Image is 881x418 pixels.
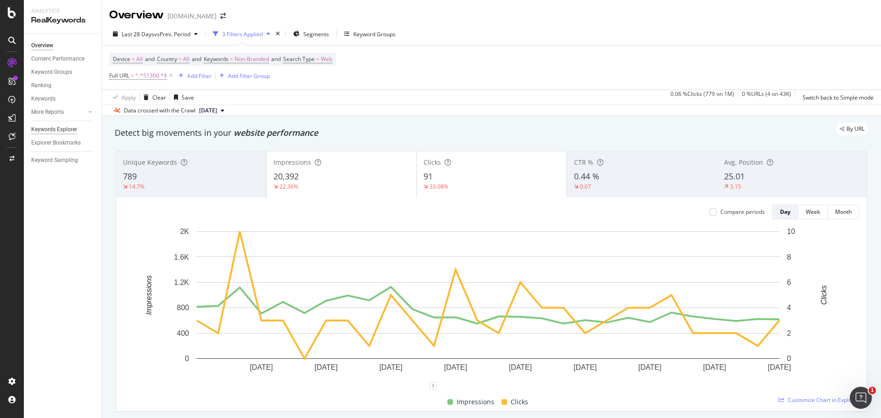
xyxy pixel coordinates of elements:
div: Keywords Explorer [31,125,77,134]
span: Impressions [273,158,311,167]
button: Day [772,205,798,219]
a: Explorer Bookmarks [31,138,95,148]
text: 2K [180,228,189,235]
button: Apply [109,90,136,105]
div: Switch back to Simple mode [803,94,874,101]
div: 0.07 [580,183,591,190]
text: [DATE] [703,363,726,371]
span: Last 28 Days [122,30,154,38]
span: Clicks [511,396,528,407]
text: 6 [787,279,791,286]
div: Add Filter [187,72,212,80]
span: and [145,55,155,63]
text: 10 [787,228,795,235]
text: Impressions [145,275,153,315]
text: 1.6K [174,253,189,261]
div: 22.36% [279,183,298,190]
text: 4 [787,304,791,312]
span: Search Type [283,55,315,63]
text: 400 [177,329,189,337]
text: Clicks [820,285,828,305]
button: Clear [140,90,166,105]
div: Ranking [31,81,51,90]
span: = [178,55,182,63]
div: RealKeywords [31,15,94,26]
div: Apply [122,94,136,101]
span: 0.44 % [574,171,599,182]
span: 91 [424,171,433,182]
span: vs Prev. Period [154,30,190,38]
button: Save [170,90,194,105]
text: [DATE] [574,363,597,371]
a: Keywords [31,94,95,104]
iframe: Intercom live chat [850,387,872,409]
div: times [274,29,282,39]
span: Web [321,53,332,66]
a: Keywords Explorer [31,125,95,134]
span: = [230,55,233,63]
span: All [183,53,190,66]
span: = [131,72,134,79]
div: Clear [152,94,166,101]
text: 0 [185,355,189,362]
div: [DOMAIN_NAME] [167,11,217,21]
div: Save [182,94,194,101]
span: = [316,55,319,63]
div: arrow-right-arrow-left [220,13,226,19]
div: 33.08% [429,183,448,190]
div: Keyword Groups [353,30,396,38]
div: Add Filter Group [228,72,270,80]
div: Keyword Sampling [31,156,78,165]
span: Full URL [109,72,129,79]
div: Keywords [31,94,56,104]
div: 0 % URLs ( 4 on 43K ) [742,90,791,105]
a: Overview [31,41,95,50]
button: Add Filter [175,70,212,81]
div: More Reports [31,107,64,117]
span: By URL [847,126,864,132]
span: ^.*51300.*$ [135,69,167,82]
span: CTR % [574,158,593,167]
span: Keywords [204,55,229,63]
span: and [192,55,201,63]
span: Unique Keywords [123,158,177,167]
button: Week [798,205,828,219]
div: Explorer Bookmarks [31,138,81,148]
span: 789 [123,171,137,182]
span: Country [157,55,177,63]
span: Avg. Position [724,158,763,167]
a: Ranking [31,81,95,90]
span: 20,392 [273,171,299,182]
span: Impressions [457,396,494,407]
span: Clicks [424,158,441,167]
div: 1 [429,382,437,390]
a: Content Performance [31,54,95,64]
text: [DATE] [379,363,402,371]
button: Switch back to Simple mode [799,90,874,105]
div: Week [806,208,820,216]
a: Keyword Groups [31,67,95,77]
span: Non-Branded [234,53,269,66]
div: Compare periods [720,208,765,216]
text: 2 [787,329,791,337]
text: [DATE] [444,363,467,371]
button: Month [828,205,859,219]
div: Content Performance [31,54,84,64]
span: 1 [869,387,876,394]
div: legacy label [836,123,868,135]
span: and [271,55,281,63]
a: Keyword Sampling [31,156,95,165]
text: [DATE] [768,363,791,371]
button: Segments [290,27,333,41]
div: 3.15 [730,183,741,190]
div: Keyword Groups [31,67,72,77]
text: [DATE] [509,363,532,371]
span: Customize Chart in Explorer [788,396,859,404]
button: 3 Filters Applied [209,27,274,41]
div: Data crossed with the Crawl [124,106,195,115]
div: Day [780,208,791,216]
span: All [136,53,143,66]
svg: A chart. [123,227,853,386]
text: 0 [787,355,791,362]
a: More Reports [31,107,86,117]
